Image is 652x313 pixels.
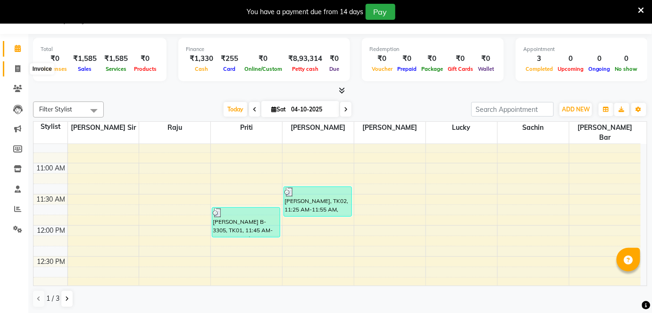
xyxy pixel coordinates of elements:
span: Today [224,102,247,117]
span: Products [132,66,159,72]
div: ₹0 [242,53,284,64]
div: Appointment [523,45,640,53]
div: ₹0 [369,53,395,64]
div: ₹255 [217,53,242,64]
span: Lucky [426,122,497,134]
span: Ongoing [586,66,613,72]
span: No show [613,66,640,72]
span: [PERSON_NAME] sir [68,122,139,134]
div: 0 [586,53,613,64]
div: 12:30 PM [35,257,67,267]
div: ₹1,585 [69,53,100,64]
div: ₹0 [445,53,476,64]
span: ADD NEW [562,106,590,113]
input: Search Appointment [471,102,554,117]
div: 11:30 AM [35,195,67,204]
div: 0 [613,53,640,64]
span: 1 / 3 [46,294,59,304]
div: ₹8,93,314 [284,53,326,64]
div: [PERSON_NAME], TK02, 11:25 AM-11:55 AM, Haircuts Men's Haircut - Junior Stylist [284,187,351,216]
span: Online/Custom [242,66,284,72]
span: Cash [192,66,210,72]
span: Wallet [476,66,496,72]
span: [PERSON_NAME] [354,122,426,134]
div: Redemption [369,45,496,53]
div: You have a payment due from 14 days [247,7,364,17]
span: priti [211,122,282,134]
span: Filter Stylist [39,105,72,113]
div: Total [41,45,159,53]
span: Due [327,66,342,72]
div: ₹0 [326,53,343,64]
span: Raju [139,122,210,134]
span: Sales [76,66,94,72]
div: Invoice [30,64,54,75]
span: Sat [269,106,288,113]
div: [PERSON_NAME] B-3305, TK01, 11:45 AM-12:15 PM, Pedicure Aroma Pedicure [212,208,280,237]
div: ₹0 [41,53,69,64]
div: 0 [555,53,586,64]
button: Pay [366,4,395,20]
span: Services [103,66,129,72]
span: [PERSON_NAME] bar [569,122,641,144]
div: 12:00 PM [35,226,67,236]
div: 3 [523,53,555,64]
span: Completed [523,66,555,72]
span: Voucher [369,66,395,72]
div: ₹0 [132,53,159,64]
span: Card [221,66,238,72]
div: 11:00 AM [35,163,67,173]
span: sachin [498,122,569,134]
input: 2025-10-04 [288,102,335,117]
span: Package [419,66,445,72]
span: Petty cash [290,66,321,72]
span: Prepaid [395,66,419,72]
span: Upcoming [555,66,586,72]
span: [PERSON_NAME] [283,122,354,134]
div: Stylist [33,122,67,132]
div: ₹0 [476,53,496,64]
div: Finance [186,45,343,53]
div: ₹1,585 [100,53,132,64]
div: ₹1,330 [186,53,217,64]
div: ₹0 [395,53,419,64]
span: Gift Cards [445,66,476,72]
div: ₹0 [419,53,445,64]
button: ADD NEW [560,103,592,116]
